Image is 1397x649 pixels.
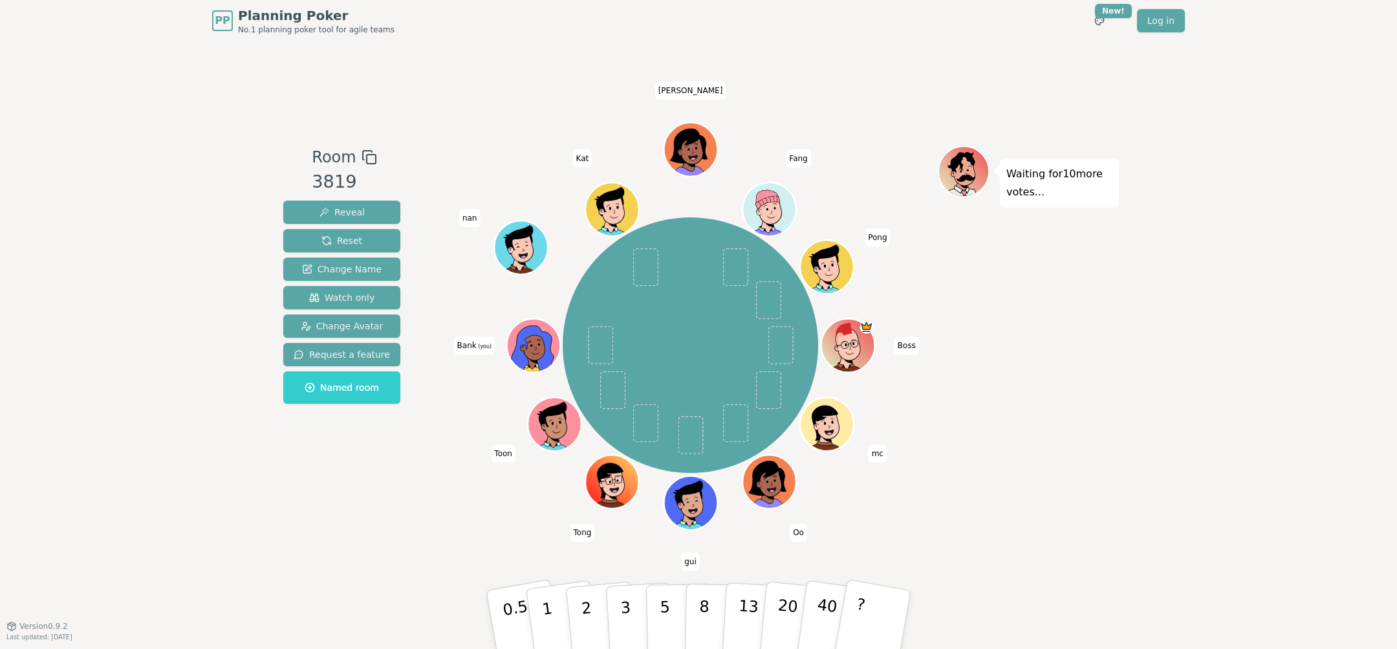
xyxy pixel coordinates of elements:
button: Named room [283,371,400,404]
div: New! [1095,4,1132,18]
button: Reset [283,229,400,252]
button: Reveal [283,201,400,224]
button: Change Name [283,258,400,281]
button: New! [1088,9,1111,32]
span: Reveal [319,206,365,219]
span: Click to change your name [681,553,700,571]
span: Change Name [302,263,382,276]
a: PPPlanning PokerNo.1 planning poker tool for agile teams [212,6,395,35]
span: Named room [305,381,379,394]
button: Version0.9.2 [6,621,68,632]
span: Click to change your name [894,336,919,355]
span: Room [312,146,356,169]
span: Watch only [309,291,375,304]
p: Waiting for 10 more votes... [1006,165,1112,201]
span: Click to change your name [790,523,807,542]
span: Click to change your name [573,149,592,167]
span: Version 0.9.2 [19,621,68,632]
span: Click to change your name [655,81,726,99]
button: Click to change your avatar [508,320,558,371]
button: Request a feature [283,343,400,366]
span: Click to change your name [570,523,595,542]
span: PP [215,13,230,28]
span: Boss is the host [860,320,873,334]
span: No.1 planning poker tool for agile teams [238,25,395,35]
span: Click to change your name [865,228,890,246]
button: Watch only [283,286,400,309]
span: Reset [321,234,362,247]
button: Change Avatar [283,314,400,338]
span: Planning Poker [238,6,395,25]
span: Click to change your name [454,336,495,355]
div: 3819 [312,169,376,195]
span: Click to change your name [491,445,515,463]
span: Request a feature [294,348,390,361]
span: Click to change your name [869,445,887,463]
span: Last updated: [DATE] [6,633,72,641]
span: Click to change your name [459,208,481,226]
span: (you) [477,344,492,349]
span: Click to change your name [786,149,810,167]
a: Log in [1137,9,1185,32]
span: Change Avatar [301,320,384,333]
